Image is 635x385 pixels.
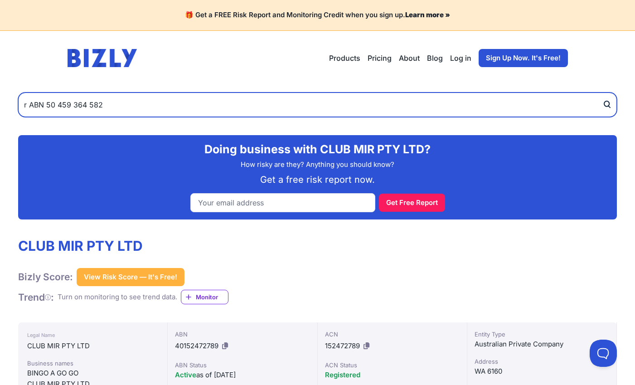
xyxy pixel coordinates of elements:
[479,49,568,67] a: Sign Up Now. It's Free!
[25,160,610,170] p: How risky are they? Anything you should know?
[27,330,158,341] div: Legal Name
[25,142,610,156] h2: Doing business with CLUB MIR PTY LTD?
[190,193,375,212] input: Your email address
[405,10,450,19] a: Learn more »
[18,271,73,283] h1: Bizly Score:
[175,361,310,370] div: ABN Status
[27,359,158,368] div: Business names
[475,366,609,377] div: WA 6160
[25,173,610,186] p: Get a free risk report now.
[175,370,310,380] div: as of [DATE]
[475,330,609,339] div: Entity Type
[325,370,360,379] span: Registered
[175,370,196,379] span: Active
[175,341,218,350] span: 40152472789
[329,53,360,63] button: Products
[379,194,445,212] button: Get Free Report
[475,339,609,350] div: Australian Private Company
[11,11,624,19] h4: 🎁 Get a FREE Risk Report and Monitoring Credit when you sign up.
[450,53,471,63] a: Log in
[368,53,392,63] a: Pricing
[181,290,228,304] a: Monitor
[18,238,228,254] h1: CLUB MIR PTY LTD
[27,341,158,351] div: CLUB MIR PTY LTD
[77,268,184,286] button: View Risk Score — It's Free!
[196,292,228,302] span: Monitor
[475,357,609,366] div: Address
[325,341,360,350] span: 152472789
[590,340,617,367] iframe: Toggle Customer Support
[58,292,177,302] div: Turn on monitoring to see trend data.
[18,291,54,303] h1: Trend :
[27,368,158,379] div: BINGO A GO GO
[427,53,443,63] a: Blog
[325,361,460,370] div: ACN Status
[175,330,310,339] div: ABN
[18,93,617,117] input: Search by Name, ABN or ACN
[325,330,460,339] div: ACN
[399,53,420,63] a: About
